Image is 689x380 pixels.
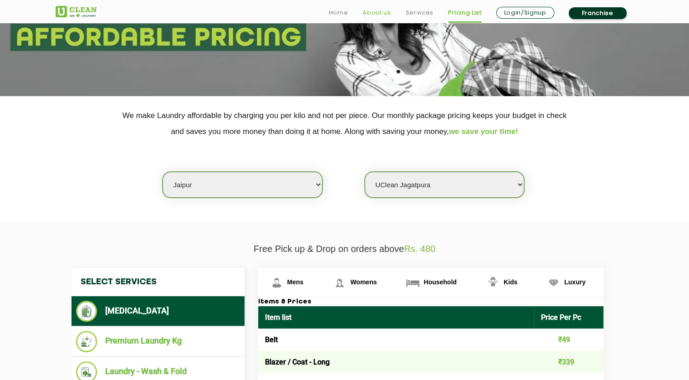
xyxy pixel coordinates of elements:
th: Item list [258,306,535,329]
span: Mens [287,278,304,286]
a: Franchise [569,7,627,19]
li: Premium Laundry Kg [76,331,240,352]
span: Womens [350,278,377,286]
img: Kids [485,275,501,291]
td: Blazer / Coat - Long [258,351,535,373]
img: Womens [332,275,347,291]
p: Free Pick up & Drop on orders above [56,244,634,254]
li: [MEDICAL_DATA] [76,301,240,322]
img: UClean Laundry and Dry Cleaning [56,6,97,17]
img: Mens [269,275,285,291]
th: Price Per Pc [534,306,603,329]
a: About us [362,7,391,18]
span: Luxury [564,278,586,286]
h4: Select Services [71,268,245,296]
img: Household [405,275,421,291]
td: ₹339 [534,351,603,373]
img: Premium Laundry Kg [76,331,97,352]
span: we save your time! [449,127,518,136]
td: Belt [258,329,535,351]
img: Luxury [546,275,561,291]
a: Login/Signup [496,7,554,19]
a: Home [329,7,348,18]
a: Pricing List [448,7,482,18]
span: Household [424,278,456,286]
a: Services [405,7,433,18]
td: ₹49 [534,329,603,351]
p: We make Laundry affordable by charging you per kilo and not per piece. Our monthly package pricin... [56,108,634,139]
span: Kids [504,278,517,286]
img: Dry Cleaning [76,301,97,322]
h3: Items & Prices [258,298,603,306]
span: Rs. 480 [404,244,435,254]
